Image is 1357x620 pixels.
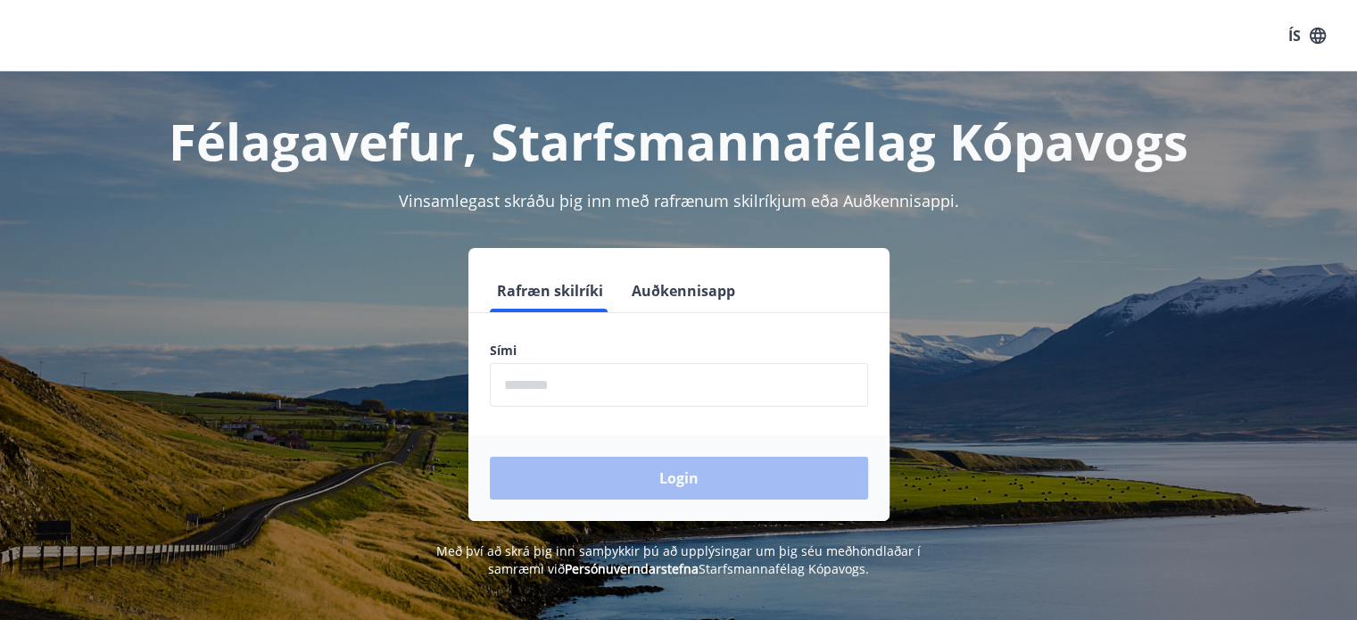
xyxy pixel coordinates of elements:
[399,190,959,211] span: Vinsamlegast skráðu þig inn með rafrænum skilríkjum eða Auðkennisappi.
[58,107,1300,175] h1: Félagavefur, Starfsmannafélag Kópavogs
[490,342,868,360] label: Sími
[436,542,921,577] span: Með því að skrá þig inn samþykkir þú að upplýsingar um þig séu meðhöndlaðar í samræmi við Starfsm...
[1278,20,1336,52] button: ÍS
[490,269,610,312] button: Rafræn skilríki
[565,560,699,577] a: Persónuverndarstefna
[625,269,742,312] button: Auðkennisapp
